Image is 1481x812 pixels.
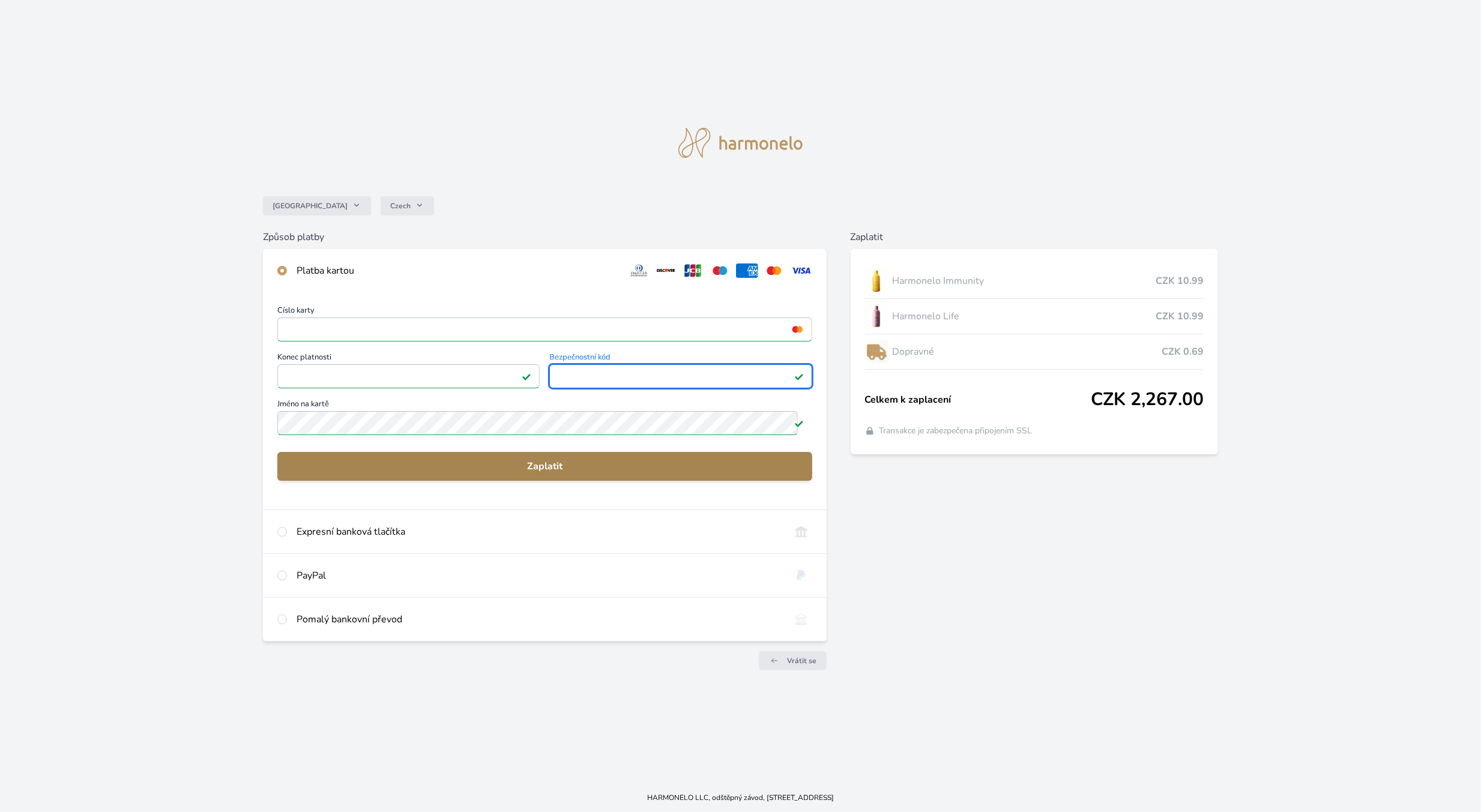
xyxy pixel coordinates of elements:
img: Platné pole [794,371,804,381]
button: Zaplatit [277,452,812,481]
img: diners.svg [628,263,650,278]
span: CZK 10.99 [1156,274,1204,288]
a: Vrátit se [759,651,827,670]
h6: Zaplatit [851,230,1219,244]
span: Harmonelo Immunity [893,274,1156,288]
span: Transakce je zabezpečena připojením SSL [879,425,1033,437]
span: Jméno na kartě [277,400,812,411]
h6: Způsob platby [263,230,827,244]
img: jcb.svg [682,263,704,278]
input: Jméno na kartěPlatné pole [277,411,798,435]
img: CLEAN_LIFE_se_stinem_x-lo.jpg [865,301,888,331]
button: [GEOGRAPHIC_DATA] [263,196,371,215]
img: mc [789,324,806,335]
div: PayPal [297,568,780,583]
iframe: Iframe pro číslo karty [283,321,807,338]
span: Číslo karty [277,307,812,317]
span: CZK 2,267.00 [1091,389,1204,411]
button: Czech [381,196,434,215]
span: Bezpečnostní kód [549,353,812,364]
img: paypal.svg [790,568,812,583]
img: logo.svg [678,128,803,158]
iframe: Iframe pro bezpečnostní kód [555,368,806,385]
img: onlineBanking_CZ.svg [790,525,812,539]
span: Vrátit se [788,656,817,666]
iframe: Iframe pro datum vypršení platnosti [283,368,534,385]
img: maestro.svg [709,263,731,278]
div: Expresní banková tlačítka [297,525,780,539]
img: mc.svg [763,263,785,278]
span: Celkem k zaplacení [865,392,1091,407]
img: bankTransfer_IBAN.svg [790,612,812,627]
img: visa.svg [790,263,812,278]
span: Zaplatit [287,459,803,474]
img: amex.svg [736,263,758,278]
span: Konec platnosti [277,353,540,364]
span: CZK 0.69 [1162,344,1204,359]
img: Platné pole [522,371,531,381]
img: IMMUNITY_se_stinem_x-lo.jpg [865,266,888,296]
img: discover.svg [655,263,677,278]
span: [GEOGRAPHIC_DATA] [273,201,348,211]
span: CZK 10.99 [1156,309,1204,323]
img: delivery-lo.png [865,337,888,367]
span: Harmonelo Life [893,309,1156,323]
span: Czech [390,201,411,211]
span: Dopravné [893,344,1162,359]
div: Platba kartou [297,263,618,278]
img: Platné pole [794,418,804,428]
div: Pomalý bankovní převod [297,612,780,627]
